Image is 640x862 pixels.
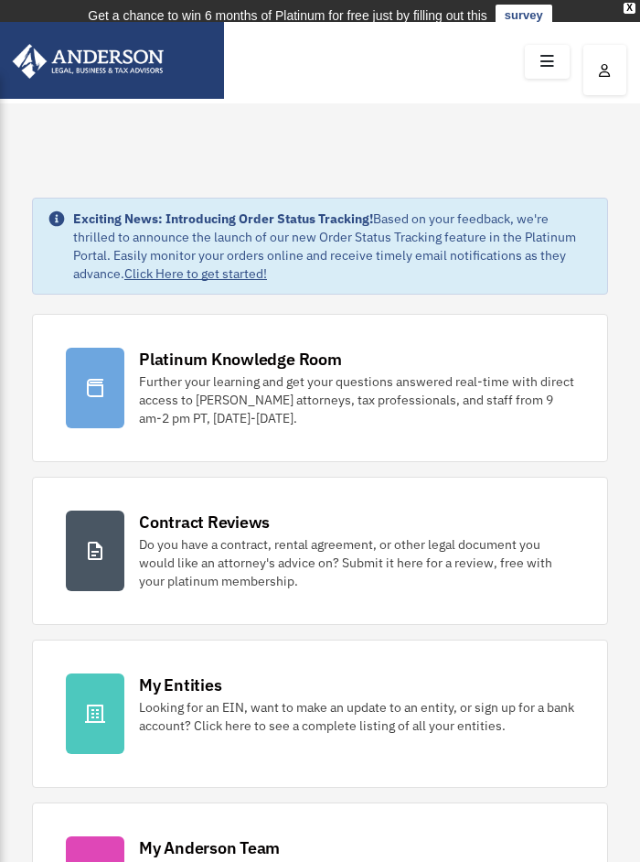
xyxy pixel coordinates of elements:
[139,372,574,427] div: Further your learning and get your questions answered real-time with direct access to [PERSON_NAM...
[124,265,267,282] a: Click Here to get started!
[139,511,270,533] div: Contract Reviews
[139,673,221,696] div: My Entities
[139,698,574,735] div: Looking for an EIN, want to make an update to an entity, or sign up for a bank account? Click her...
[139,836,280,859] div: My Anderson Team
[139,348,342,371] div: Platinum Knowledge Room
[624,3,635,14] div: close
[139,535,574,590] div: Do you have a contract, rental agreement, or other legal document you would like an attorney's ad...
[32,314,608,462] a: Platinum Knowledge Room Further your learning and get your questions answered real-time with dire...
[32,477,608,625] a: Contract Reviews Do you have a contract, rental agreement, or other legal document you would like...
[73,210,373,227] strong: Exciting News: Introducing Order Status Tracking!
[88,5,487,27] div: Get a chance to win 6 months of Platinum for free just by filling out this
[32,640,608,788] a: My Entities Looking for an EIN, want to make an update to an entity, or sign up for a bank accoun...
[496,5,552,27] a: survey
[73,210,592,283] div: Based on your feedback, we're thrilled to announce the launch of our new Order Status Tracking fe...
